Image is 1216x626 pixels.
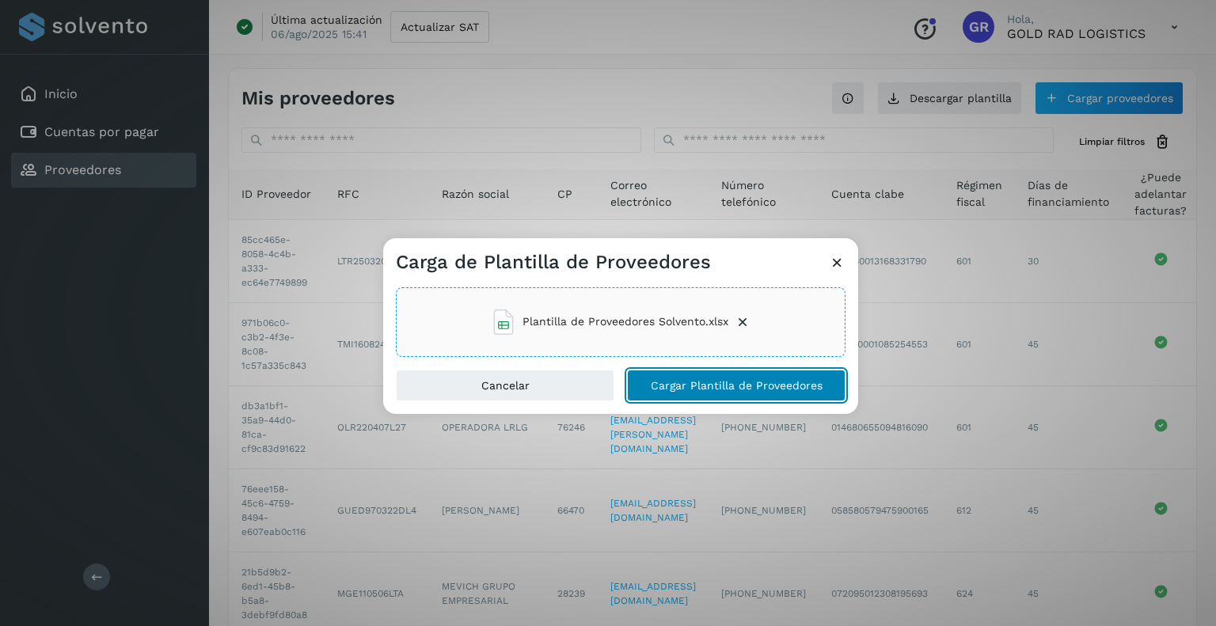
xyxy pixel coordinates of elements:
[627,370,845,401] button: Cargar Plantilla de Proveedores
[396,251,711,274] h3: Carga de Plantilla de Proveedores
[522,313,728,330] span: Plantilla de Proveedores Solvento.xlsx
[396,370,614,401] button: Cancelar
[481,380,530,391] span: Cancelar
[651,380,823,391] span: Cargar Plantilla de Proveedores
